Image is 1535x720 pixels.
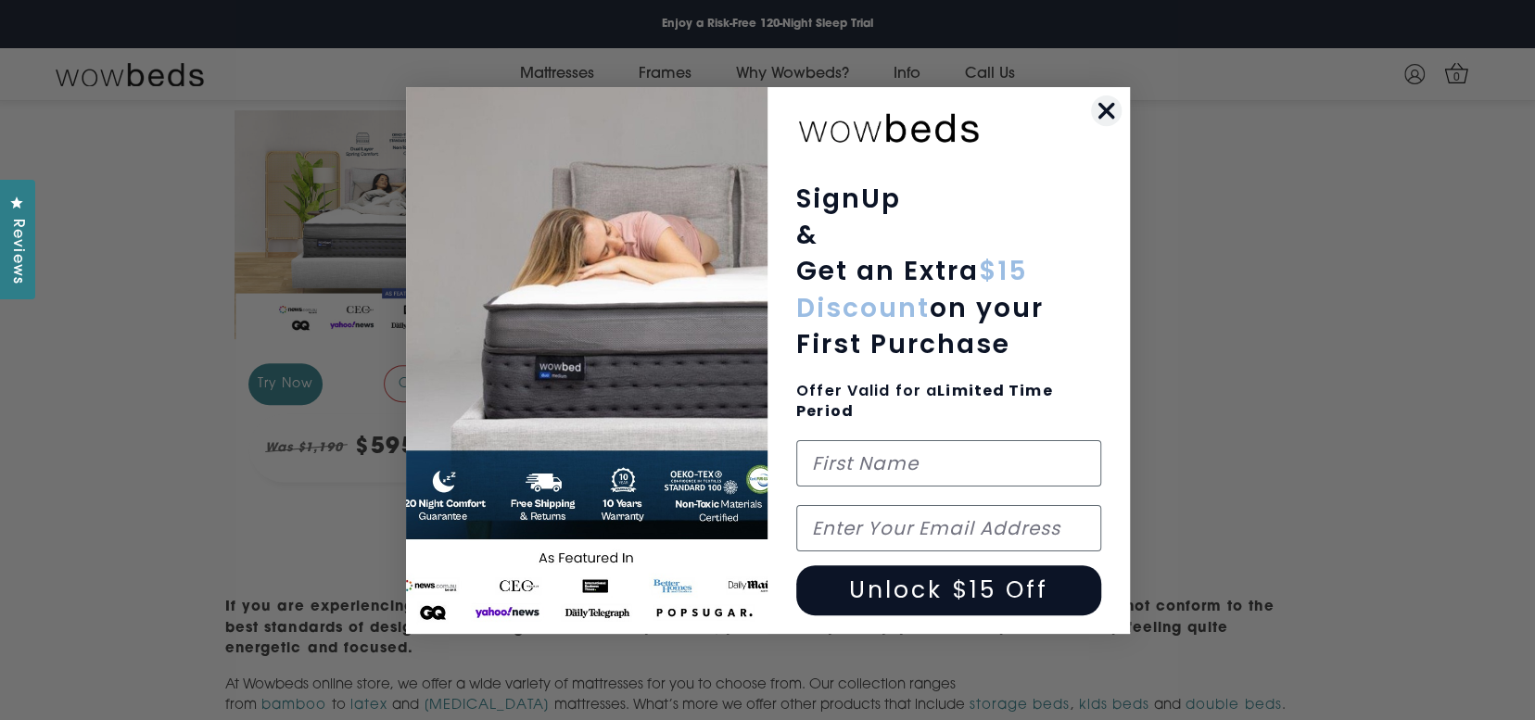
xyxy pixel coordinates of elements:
[796,253,1043,361] span: Get an Extra on your First Purchase
[796,217,818,253] span: &
[796,253,1027,325] span: $15 Discount
[796,380,1053,422] span: Offer Valid for a
[796,565,1101,615] button: Unlock $15 Off
[5,219,29,284] span: Reviews
[796,380,1053,422] span: Limited Time Period
[1090,95,1123,127] button: Close dialog
[796,505,1101,551] input: Enter Your Email Address
[406,87,768,634] img: 654b37c0-041b-4dc1-9035-2cedd1fa2a67.jpeg
[796,440,1101,486] input: First Name
[796,181,901,217] span: SignUp
[796,100,982,153] img: wowbeds-logo-2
